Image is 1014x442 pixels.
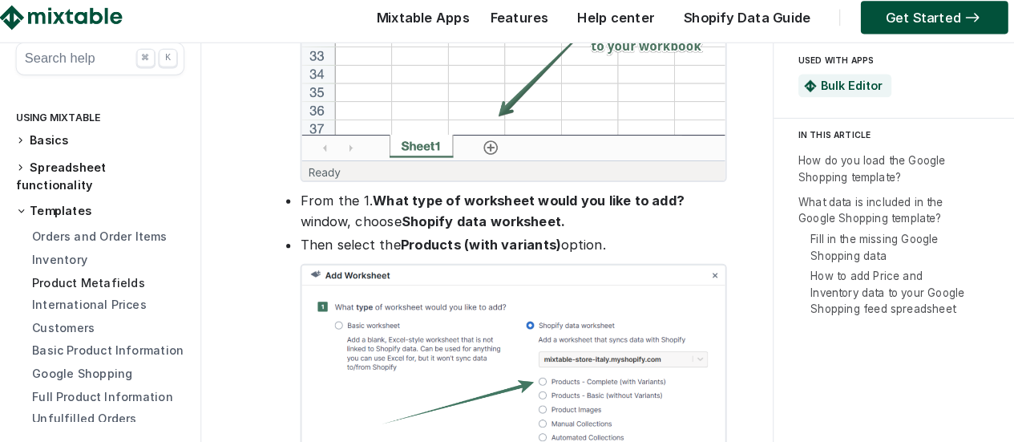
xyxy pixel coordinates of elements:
[47,253,101,266] a: Inventory
[31,112,196,136] div: Using Mixtable
[149,55,167,72] div: ⌘
[31,48,196,80] button: Search help ⌘ K
[815,83,876,97] a: Bulk Editor
[47,275,157,289] a: Product Metafields
[31,205,196,221] h3: Templates
[171,55,188,72] div: K
[47,386,184,399] a: Full Product Information
[806,270,955,314] a: How to add Price and Inventory data to your Google Shopping feed spreadsheet
[794,157,937,186] a: How do you load the Google Shopping template?
[799,85,811,97] img: Mixtable Spreadsheet Bulk Editor App
[854,8,998,40] a: Get Started
[47,408,149,421] a: Unfulfilled Orders
[31,162,196,195] h3: Spreadsheet functionality
[407,215,567,231] strong: Shopify data worksheet.
[379,194,682,210] strong: What type of worksheet would you like to add?
[486,16,559,32] a: Features
[794,56,983,75] div: USED WITH APPS
[47,297,159,310] a: International Prices
[952,19,974,29] img: arrow-right.svg
[375,12,474,44] div: Mixtable Apps
[674,16,814,32] a: Shopify Data Guide
[794,131,999,145] div: IN THIS ARTICLE
[309,192,721,233] p: From the 1. window, choose
[31,136,196,152] h3: Basics
[47,230,179,244] a: Orders and Order Items
[406,237,563,253] strong: Products (with variants)
[16,12,135,36] img: Mixtable logo
[47,319,108,333] a: Customers
[794,197,935,226] a: What data is included in the Google Shopping template?
[571,16,662,32] a: Help center
[47,341,195,355] a: Basic Product Information
[806,233,930,262] a: Fill in the missing Google Shopping data
[47,363,145,377] a: Google Shopping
